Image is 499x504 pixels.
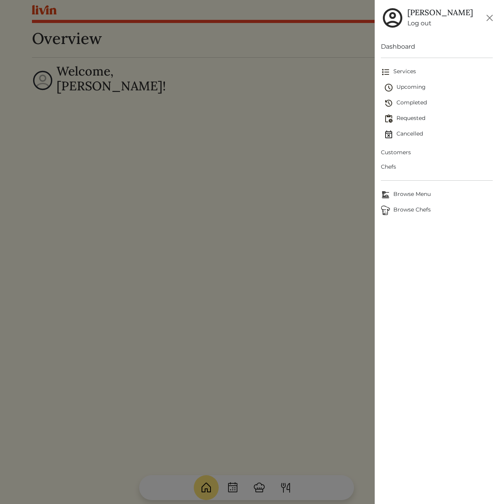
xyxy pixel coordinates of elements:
span: Cancelled [384,130,493,139]
span: Requested [384,114,493,123]
img: schedule-fa401ccd6b27cf58db24c3bb5584b27dcd8bd24ae666a918e1c6b4ae8c451a22.svg [384,83,393,92]
a: Services [381,64,493,80]
img: history-2b446bceb7e0f53b931186bf4c1776ac458fe31ad3b688388ec82af02103cd45.svg [384,99,393,108]
a: Cancelled [384,127,493,142]
a: Requested [384,111,493,127]
img: event_cancelled-67e280bd0a9e072c26133efab016668ee6d7272ad66fa3c7eb58af48b074a3a4.svg [384,130,393,139]
span: Browse Menu [381,190,493,199]
a: Log out [407,19,473,28]
span: Browse Chefs [381,206,493,215]
a: Customers [381,145,493,160]
span: Services [381,67,493,77]
a: Dashboard [381,42,493,51]
h5: [PERSON_NAME] [407,8,473,17]
span: Chefs [381,163,493,171]
span: Customers [381,148,493,157]
a: Browse MenuBrowse Menu [381,187,493,203]
img: Browse Chefs [381,206,390,215]
span: Completed [384,99,493,108]
a: Completed [384,95,493,111]
a: Chefs [381,160,493,174]
span: Upcoming [384,83,493,92]
img: Browse Menu [381,190,390,199]
a: Upcoming [384,80,493,95]
img: pending_actions-fd19ce2ea80609cc4d7bbea353f93e2f363e46d0f816104e4e0650fdd7f915cf.svg [384,114,393,123]
img: format_list_bulleted-ebc7f0161ee23162107b508e562e81cd567eeab2455044221954b09d19068e74.svg [381,67,390,77]
a: ChefsBrowse Chefs [381,203,493,218]
button: Close [483,12,496,24]
img: user_account-e6e16d2ec92f44fc35f99ef0dc9cddf60790bfa021a6ecb1c896eb5d2907b31c.svg [381,6,404,30]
